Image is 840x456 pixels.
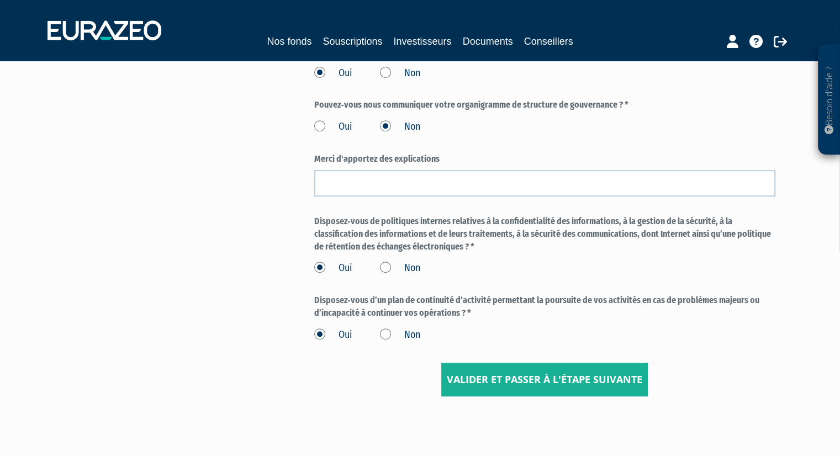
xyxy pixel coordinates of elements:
[393,34,451,49] a: Investisseurs
[314,215,775,253] label: Disposez‐vous de politiques internes relatives à la confidentialité des informations, à la gestio...
[314,99,775,112] label: Pouvez‐vous nous communiquer votre organigramme de structure de gouvernance ? *
[463,34,513,49] a: Documents
[380,328,420,342] label: Non
[314,328,352,342] label: Oui
[314,66,352,81] label: Oui
[380,261,420,275] label: Non
[323,34,382,49] a: Souscriptions
[524,34,573,49] a: Conseillers
[314,261,352,275] label: Oui
[314,294,775,320] label: Disposez‐vous d’un plan de continuité d’activité permettant la poursuite de vos activités en cas ...
[47,20,161,40] img: 1732889491-logotype_eurazeo_blanc_rvb.png
[441,363,648,397] input: Valider et passer à l'étape suivante
[267,34,311,49] a: Nos fonds
[314,153,775,166] label: Merci d'apportez des explications
[380,120,420,134] label: Non
[380,66,420,81] label: Non
[823,50,836,150] p: Besoin d'aide ?
[314,120,352,134] label: Oui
